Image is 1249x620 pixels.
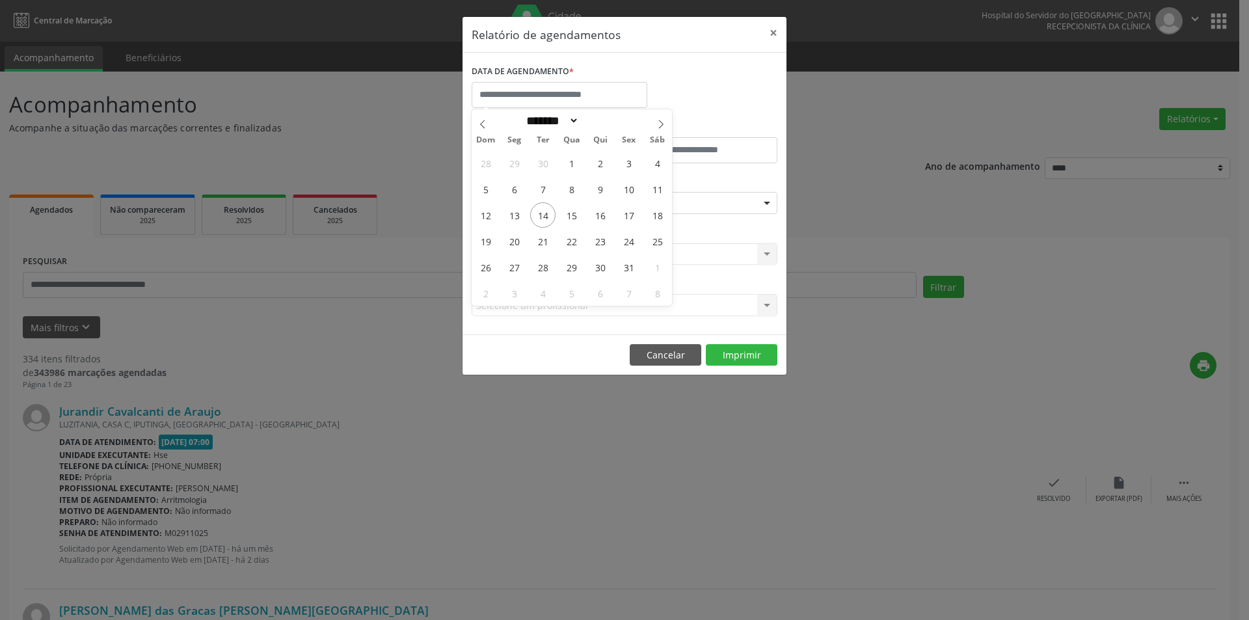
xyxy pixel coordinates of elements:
[473,202,498,228] span: Outubro 12, 2025
[616,254,641,280] span: Outubro 31, 2025
[522,114,579,128] select: Month
[579,114,622,128] input: Year
[616,202,641,228] span: Outubro 17, 2025
[587,254,613,280] span: Outubro 30, 2025
[473,150,498,176] span: Setembro 28, 2025
[587,150,613,176] span: Outubro 2, 2025
[473,254,498,280] span: Outubro 26, 2025
[706,344,777,366] button: Imprimir
[616,150,641,176] span: Outubro 3, 2025
[559,176,584,202] span: Outubro 8, 2025
[630,344,701,366] button: Cancelar
[760,17,786,49] button: Close
[472,62,574,82] label: DATA DE AGENDAMENTO
[645,254,670,280] span: Novembro 1, 2025
[559,202,584,228] span: Outubro 15, 2025
[530,228,556,254] span: Outubro 21, 2025
[559,150,584,176] span: Outubro 1, 2025
[645,176,670,202] span: Outubro 11, 2025
[616,228,641,254] span: Outubro 24, 2025
[502,176,527,202] span: Outubro 6, 2025
[530,254,556,280] span: Outubro 28, 2025
[587,202,613,228] span: Outubro 16, 2025
[559,280,584,306] span: Novembro 5, 2025
[500,136,529,144] span: Seg
[645,202,670,228] span: Outubro 18, 2025
[530,280,556,306] span: Novembro 4, 2025
[502,254,527,280] span: Outubro 27, 2025
[473,228,498,254] span: Outubro 19, 2025
[587,228,613,254] span: Outubro 23, 2025
[473,176,498,202] span: Outubro 5, 2025
[530,150,556,176] span: Setembro 30, 2025
[502,228,527,254] span: Outubro 20, 2025
[472,136,500,144] span: Dom
[530,176,556,202] span: Outubro 7, 2025
[643,136,672,144] span: Sáb
[502,150,527,176] span: Setembro 29, 2025
[587,280,613,306] span: Novembro 6, 2025
[557,136,586,144] span: Qua
[586,136,615,144] span: Qui
[645,228,670,254] span: Outubro 25, 2025
[615,136,643,144] span: Sex
[628,117,777,137] label: ATÉ
[529,136,557,144] span: Ter
[559,254,584,280] span: Outubro 29, 2025
[473,280,498,306] span: Novembro 2, 2025
[645,150,670,176] span: Outubro 4, 2025
[502,280,527,306] span: Novembro 3, 2025
[616,280,641,306] span: Novembro 7, 2025
[502,202,527,228] span: Outubro 13, 2025
[645,280,670,306] span: Novembro 8, 2025
[472,26,621,43] h5: Relatório de agendamentos
[587,176,613,202] span: Outubro 9, 2025
[616,176,641,202] span: Outubro 10, 2025
[559,228,584,254] span: Outubro 22, 2025
[530,202,556,228] span: Outubro 14, 2025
